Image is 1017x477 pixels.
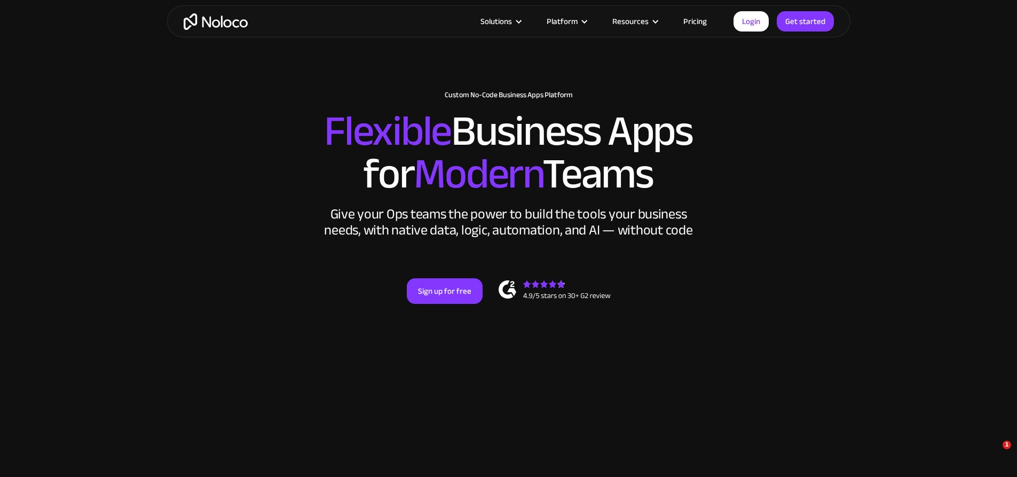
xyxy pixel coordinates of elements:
div: Solutions [480,14,512,28]
div: Give your Ops teams the power to build the tools your business needs, with native data, logic, au... [322,206,696,238]
a: Get started [777,11,834,32]
div: Solutions [467,14,533,28]
span: 1 [1003,441,1011,449]
a: Pricing [670,14,720,28]
a: Login [734,11,769,32]
div: Resources [599,14,670,28]
span: Modern [414,134,542,214]
iframe: Intercom live chat [981,441,1006,466]
h2: Business Apps for Teams [178,110,840,196]
a: Sign up for free [407,278,483,304]
div: Platform [547,14,578,28]
div: Resources [612,14,649,28]
a: home [184,13,248,30]
span: Flexible [324,91,451,171]
div: Platform [533,14,599,28]
h1: Custom No-Code Business Apps Platform [178,91,840,99]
